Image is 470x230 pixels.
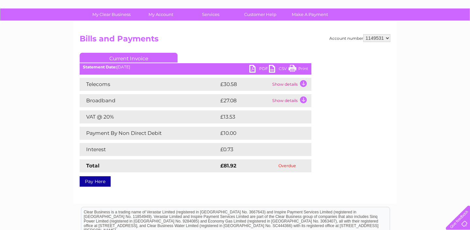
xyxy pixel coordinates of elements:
td: Payment By Non Direct Debit [80,127,219,140]
strong: £81.92 [220,163,236,169]
a: My Clear Business [85,8,138,21]
td: £10.00 [219,127,298,140]
a: Make A Payment [283,8,337,21]
td: £30.58 [219,78,271,91]
b: Statement Date: [83,65,117,69]
td: £13.53 [219,110,297,123]
img: logo.png [16,17,50,37]
a: PDF [249,65,269,74]
strong: Total [86,163,100,169]
a: Services [184,8,238,21]
a: 0333 014 3131 [347,3,392,11]
td: Show details [271,78,311,91]
div: Account number [329,34,390,42]
a: Water [355,28,368,33]
a: Print [289,65,308,74]
a: Current Invoice [80,53,178,63]
a: Blog [413,28,423,33]
div: [DATE] [80,65,311,69]
a: Energy [371,28,386,33]
a: Telecoms [390,28,409,33]
td: £0.73 [219,143,296,156]
a: My Account [134,8,188,21]
a: CSV [269,65,289,74]
a: Pay Here [80,176,111,187]
td: Broadband [80,94,219,107]
h2: Bills and Payments [80,34,390,47]
td: Show details [271,94,311,107]
td: Telecoms [80,78,219,91]
div: Clear Business is a trading name of Verastar Limited (registered in [GEOGRAPHIC_DATA] No. 3667643... [81,4,390,32]
td: Overdue [263,159,311,172]
td: Interest [80,143,219,156]
td: £27.08 [219,94,271,107]
a: Customer Help [233,8,287,21]
a: Log out [448,28,464,33]
td: VAT @ 20% [80,110,219,123]
a: Contact [427,28,443,33]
